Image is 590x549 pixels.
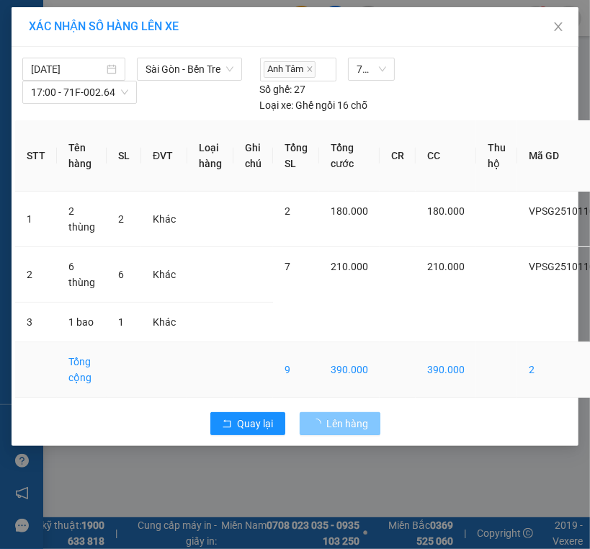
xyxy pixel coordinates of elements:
div: 27 [260,81,306,97]
span: Loại xe: [260,97,294,113]
span: Quay lại [238,416,274,432]
span: 210.000 [427,261,465,272]
input: 11/10/2025 [31,61,104,77]
th: CC [416,120,476,192]
span: Anh Tâm [264,61,316,78]
td: 390.000 [319,342,380,398]
span: 17:00 - 71F-002.64 [31,81,128,103]
span: 180.000 [331,205,368,217]
th: CR [380,120,416,192]
th: STT [15,120,57,192]
span: 210.000 [331,261,368,272]
th: ĐVT [141,120,187,192]
td: 1 [15,192,57,247]
span: 2 [285,205,290,217]
th: Ghi chú [233,120,273,192]
th: Loại hàng [187,120,233,192]
span: rollback [222,419,232,430]
th: Tổng SL [273,120,319,192]
td: Khác [141,192,187,247]
th: SL [107,120,141,192]
td: 390.000 [416,342,476,398]
td: 6 thùng [57,247,107,303]
th: Tên hàng [57,120,107,192]
span: Lên hàng [327,416,369,432]
th: Tổng cước [319,120,380,192]
th: Thu hộ [476,120,517,192]
td: Khác [141,247,187,303]
span: down [225,65,234,73]
span: Số ghế: [260,81,292,97]
td: 3 [15,303,57,342]
td: Khác [141,303,187,342]
button: Lên hàng [300,412,380,435]
td: Tổng cộng [57,342,107,398]
span: 2 [118,213,124,225]
span: XÁC NHẬN SỐ HÀNG LÊN XE [29,19,179,33]
span: Sài Gòn - Bến Tre [146,58,233,80]
span: 71F-002.64 [357,58,386,80]
span: 6 [118,269,124,280]
td: 2 thùng [57,192,107,247]
td: 2 [15,247,57,303]
span: 1 [118,316,124,328]
span: 7 [285,261,290,272]
button: rollbackQuay lại [210,412,285,435]
td: 1 bao [57,303,107,342]
span: close [306,66,313,73]
span: close [553,21,564,32]
div: Ghế ngồi 16 chỗ [260,97,368,113]
td: 9 [273,342,319,398]
button: Close [538,7,578,48]
span: loading [311,419,327,429]
span: 180.000 [427,205,465,217]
